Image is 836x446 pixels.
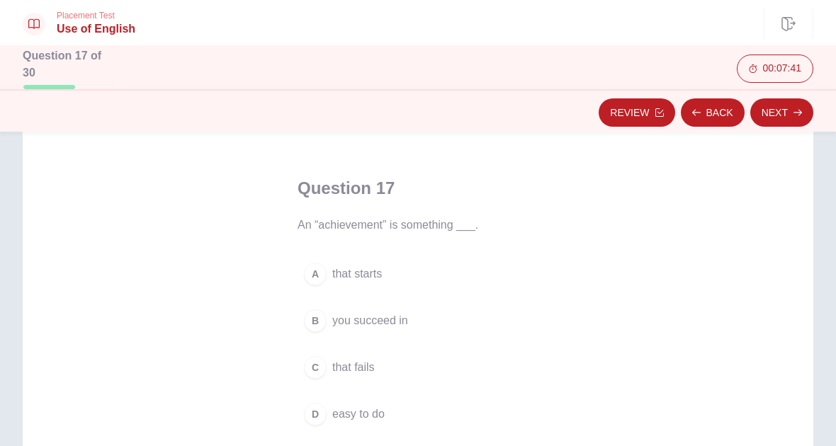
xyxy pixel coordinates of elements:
div: C [304,356,327,379]
h4: Question 17 [298,177,538,200]
button: 00:07:41 [737,55,814,83]
button: Byou succeed in [298,303,538,338]
div: D [304,403,327,425]
div: B [304,309,327,332]
button: Back [681,98,745,127]
button: Review [599,98,674,127]
button: Athat starts [298,256,538,292]
button: Cthat fails [298,350,538,385]
span: Placement Test [57,11,135,21]
span: that fails [332,359,375,376]
span: that starts [332,265,382,282]
button: Deasy to do [298,396,538,432]
span: easy to do [332,406,385,423]
h1: Question 17 of 30 [23,47,113,81]
span: 00:07:41 [763,63,802,74]
span: you succeed in [332,312,408,329]
button: Next [750,98,813,127]
h1: Use of English [57,21,135,38]
span: An “achievement” is something ___. [298,217,538,234]
div: A [304,263,327,285]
